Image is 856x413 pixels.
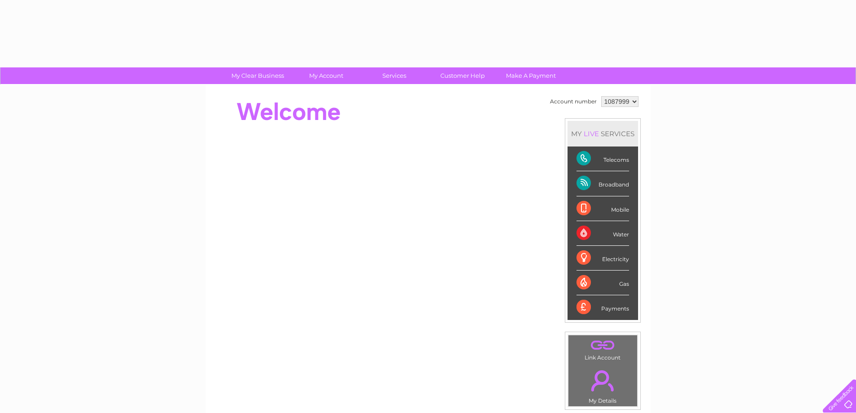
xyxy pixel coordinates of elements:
a: . [571,365,635,396]
a: . [571,338,635,353]
div: Gas [577,271,629,295]
div: Payments [577,295,629,320]
div: Water [577,221,629,246]
div: LIVE [582,129,601,138]
td: My Details [568,363,638,407]
a: My Clear Business [221,67,295,84]
td: Account number [548,94,599,109]
div: Broadband [577,171,629,196]
a: Customer Help [426,67,500,84]
div: Telecoms [577,147,629,171]
div: Electricity [577,246,629,271]
a: My Account [289,67,363,84]
a: Services [357,67,431,84]
div: MY SERVICES [568,121,638,147]
a: Make A Payment [494,67,568,84]
div: Mobile [577,196,629,221]
td: Link Account [568,335,638,363]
